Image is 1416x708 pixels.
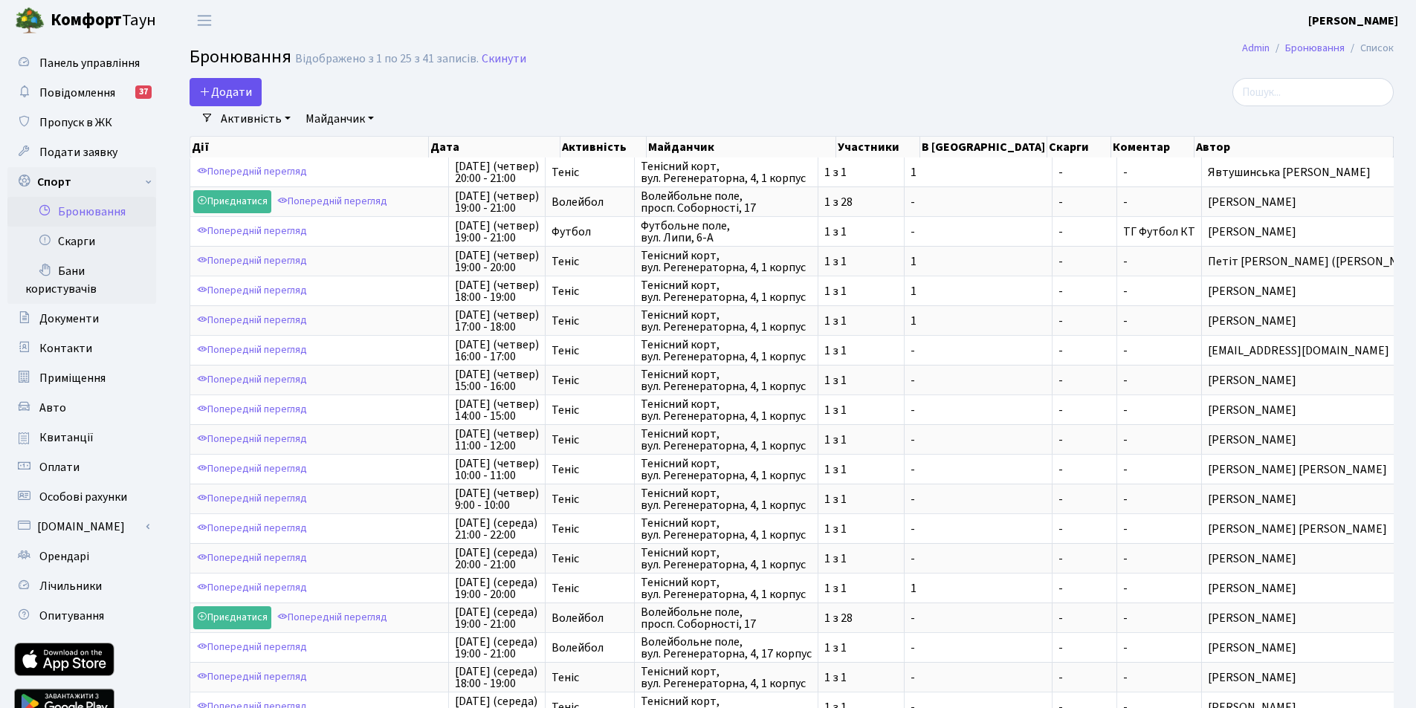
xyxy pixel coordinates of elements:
a: Попередній перегляд [193,368,311,392]
span: 1 з 1 [824,404,898,416]
span: - [1123,491,1128,507]
span: Бронювання [190,44,291,70]
a: Попередній перегляд [193,577,311,600]
span: - [1058,345,1111,357]
span: - [1058,196,1111,208]
a: Попередній перегляд [193,666,311,689]
span: - [911,612,1046,624]
span: 1 з 1 [824,553,898,565]
span: Повідомлення [39,85,115,101]
a: Попередній перегляд [193,517,311,540]
span: [DATE] (четвер) 18:00 - 19:00 [455,279,539,303]
a: Попередній перегляд [193,250,311,273]
span: - [911,553,1046,565]
a: Попередній перегляд [274,190,391,213]
span: 1 з 1 [824,434,898,446]
span: Волейбол [552,196,628,208]
span: - [1123,610,1128,626]
span: Тенісний корт, вул. Регенераторна, 4, 1 корпус [641,368,812,392]
span: - [911,523,1046,535]
span: Тенісний корт, вул. Регенераторна, 4, 1 корпус [641,577,812,600]
span: Лічильники [39,578,102,594]
a: Панель управління [7,48,156,78]
span: [DATE] (четвер) 11:00 - 12:00 [455,428,539,452]
span: - [911,464,1046,475]
span: [DATE] (середа) 21:00 - 22:00 [455,517,539,541]
span: Теніс [552,404,628,416]
span: - [1058,285,1111,297]
span: 1 з 1 [824,345,898,357]
span: Орендарі [39,548,89,565]
span: [DATE] (четвер) 16:00 - 17:00 [455,339,539,363]
span: - [911,345,1046,357]
span: 1 з 28 [824,612,898,624]
span: 1 з 1 [824,464,898,475]
th: Дії [190,137,429,157]
a: Орендарі [7,542,156,571]
span: - [1123,194,1128,210]
a: Попередній перегляд [193,339,311,362]
span: 1 з 1 [824,285,898,297]
span: Тенісний корт, вул. Регенераторна, 4, 1 корпус [641,428,812,452]
span: Теніс [552,553,628,565]
th: В [GEOGRAPHIC_DATA] [920,137,1047,157]
a: Попередній перегляд [193,160,311,184]
span: [DATE] (середа) 18:00 - 19:00 [455,666,539,689]
a: Бронювання [1285,40,1345,56]
a: Майданчик [300,106,380,131]
a: Попередній перегляд [193,428,311,451]
span: - [1123,461,1128,478]
span: - [1123,580,1128,597]
span: - [1058,523,1111,535]
span: 1 [911,256,1046,267]
input: Пошук... [1232,78,1394,106]
span: - [1058,612,1111,624]
span: Панель управління [39,55,140,71]
span: - [1123,253,1128,270]
a: Авто [7,393,156,423]
a: [DOMAIN_NAME] [7,512,156,542]
span: Волейбольне поле, просп. Соборності, 17 [641,190,812,214]
span: Тенісний корт, вул. Регенераторна, 4, 1 корпус [641,160,812,184]
span: ТГ Футбол КТ [1123,224,1195,240]
span: Тенісний корт, вул. Регенераторна, 4, 1 корпус [641,279,812,303]
a: Активність [215,106,297,131]
a: Квитанції [7,423,156,452]
span: - [1058,374,1111,386]
a: Попередній перегляд [193,636,311,659]
span: - [1123,521,1128,537]
span: - [1123,432,1128,448]
span: Теніс [552,256,628,267]
span: - [911,642,1046,654]
a: Попередній перегляд [193,547,311,570]
a: Попередній перегляд [274,606,391,629]
a: Попередній перегляд [193,487,311,510]
span: - [911,226,1046,238]
span: Теніс [552,285,628,297]
span: [DATE] (середа) 19:00 - 20:00 [455,577,539,600]
span: [DATE] (середа) 20:00 - 21:00 [455,547,539,571]
span: - [911,404,1046,416]
span: Авто [39,400,66,416]
span: - [911,196,1046,208]
a: Попередній перегляд [193,220,311,243]
a: Попередній перегляд [193,458,311,481]
span: - [1123,402,1128,418]
span: - [1123,640,1128,656]
span: Подати заявку [39,144,117,160]
span: Таун [51,8,156,33]
span: 1 [911,315,1046,327]
a: Пропуск в ЖК [7,108,156,137]
a: Особові рахунки [7,482,156,512]
span: Тенісний корт, вул. Регенераторна, 4, 1 корпус [641,487,812,511]
span: 1 з 1 [824,256,898,267]
a: Бани користувачів [7,256,156,304]
span: Волейбольне поле, просп. Соборності, 17 [641,606,812,630]
span: Тенісний корт, вул. Регенераторна, 4, 1 корпус [641,547,812,571]
span: Тенісний корт, вул. Регенераторна, 4, 1 корпус [641,339,812,363]
span: Оплати [39,459,80,475]
span: - [1123,283,1128,299]
th: Активність [560,137,647,157]
button: Переключити навігацію [186,8,223,33]
span: - [1058,404,1111,416]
